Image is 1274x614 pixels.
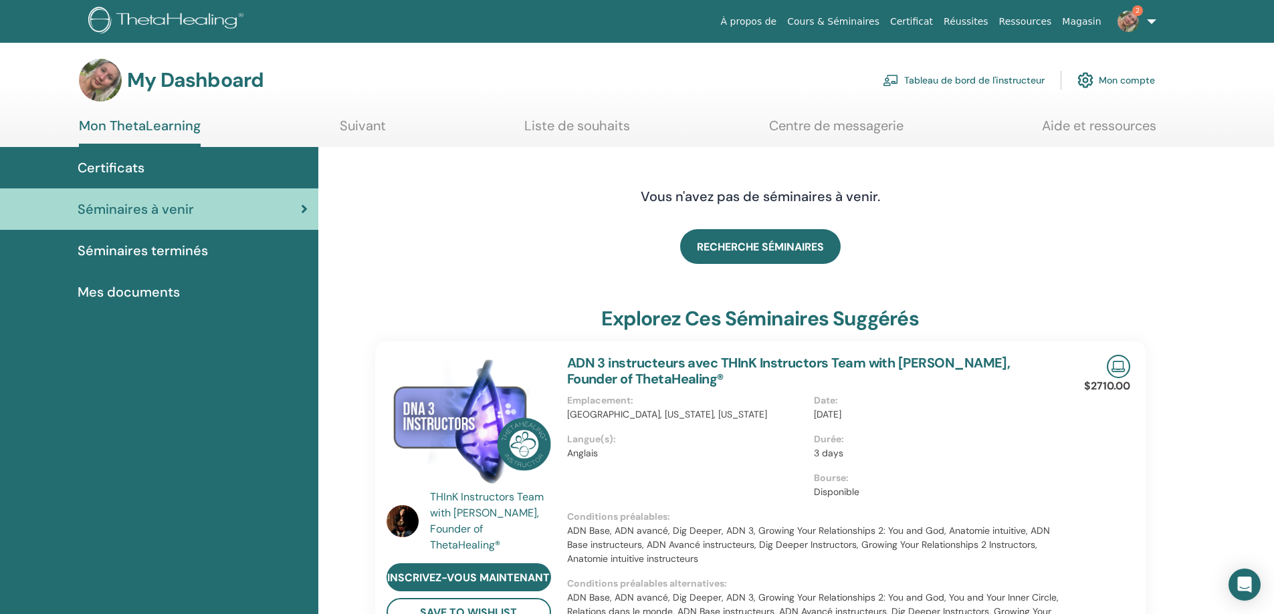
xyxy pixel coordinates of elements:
a: THInK Instructors Team with [PERSON_NAME], Founder of ThetaHealing® [430,489,554,553]
img: logo.png [88,7,248,37]
a: Tableau de bord de l'instructeur [883,65,1045,95]
span: Séminaires terminés [78,241,208,261]
span: Certificats [78,158,144,178]
a: Liste de souhaits [524,118,630,144]
p: Date : [814,394,1053,408]
img: default.jpg [1118,11,1139,32]
p: Anglais [567,446,806,460]
a: Certificat [885,9,938,34]
p: [DATE] [814,408,1053,422]
p: Durée : [814,432,1053,446]
p: Conditions préalables : [567,510,1061,524]
img: ADN 3 instructeurs [387,355,551,493]
p: ADN Base, ADN avancé, Dig Deeper, ADN 3, Growing Your Relationships 2: You and God, Anatomie intu... [567,524,1061,566]
a: ADN 3 instructeurs avec THInK Instructors Team with [PERSON_NAME], Founder of ThetaHealing® [567,354,1011,388]
p: Disponible [814,485,1053,499]
a: Ressources [994,9,1057,34]
p: 3 days [814,446,1053,460]
img: default.jpg [387,505,419,537]
h3: Explorez ces séminaires suggérés [601,307,918,331]
a: Suivant [340,118,386,144]
a: Magasin [1057,9,1106,34]
p: $2710.00 [1084,378,1130,394]
p: [GEOGRAPHIC_DATA], [US_STATE], [US_STATE] [567,408,806,422]
a: Mon ThetaLearning [79,118,201,147]
img: cog.svg [1077,69,1093,92]
img: chalkboard-teacher.svg [883,74,899,86]
a: Aide et ressources [1042,118,1156,144]
span: RECHERCHE SÉMINAIRES [697,240,824,254]
span: Mes documents [78,282,180,302]
a: RECHERCHE SÉMINAIRES [680,229,841,264]
a: Réussites [938,9,993,34]
h3: My Dashboard [127,68,263,92]
a: Mon compte [1077,65,1155,95]
span: 2 [1132,5,1143,16]
h4: Vous n'avez pas de séminaires à venir. [550,188,971,204]
p: Bourse : [814,471,1053,485]
span: Séminaires à venir [78,199,194,219]
p: Langue(s) : [567,432,806,446]
p: Emplacement : [567,394,806,408]
a: À propos de [716,9,782,34]
a: Inscrivez-vous maintenant [387,563,551,591]
div: Open Intercom Messenger [1229,569,1261,601]
img: Live Online Seminar [1107,355,1130,378]
p: Conditions préalables alternatives : [567,577,1061,591]
a: Cours & Séminaires [782,9,885,34]
img: default.jpg [79,59,122,102]
a: Centre de messagerie [769,118,904,144]
span: Inscrivez-vous maintenant [387,571,550,585]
